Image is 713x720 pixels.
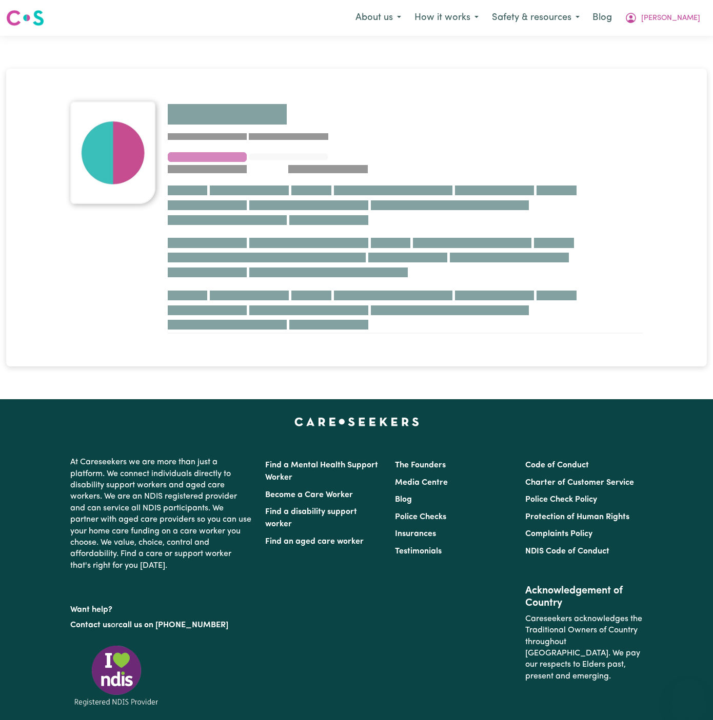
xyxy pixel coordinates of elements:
a: Protection of Human Rights [525,513,629,521]
a: Find a Mental Health Support Worker [265,461,378,482]
img: Registered NDIS provider [70,644,163,708]
a: Find a disability support worker [265,508,357,528]
a: Police Checks [395,513,446,521]
a: Careseekers logo [6,6,44,30]
a: Careseekers home page [294,418,419,426]
img: Careseekers logo [6,9,44,27]
button: About us [349,7,408,29]
p: At Careseekers we are more than just a platform. We connect individuals directly to disability su... [70,452,253,575]
a: Media Centre [395,479,448,487]
p: Careseekers acknowledges the Traditional Owners of Country throughout [GEOGRAPHIC_DATA]. We pay o... [525,609,643,686]
a: Complaints Policy [525,530,592,538]
span: [PERSON_NAME] [641,13,700,24]
button: Safety & resources [485,7,586,29]
h2: Acknowledgement of Country [525,585,643,609]
a: Contact us [70,621,111,629]
button: How it works [408,7,485,29]
a: Blog [395,496,412,504]
a: Become a Care Worker [265,491,353,499]
a: The Founders [395,461,446,469]
a: Police Check Policy [525,496,597,504]
button: My Account [618,7,707,29]
p: Want help? [70,600,253,615]
iframe: Button to launch messaging window [672,679,705,712]
p: or [70,615,253,635]
a: Blog [586,7,618,29]
a: Insurances [395,530,436,538]
a: Find an aged care worker [265,538,364,546]
a: NDIS Code of Conduct [525,547,609,556]
a: Charter of Customer Service [525,479,634,487]
a: call us on [PHONE_NUMBER] [118,621,228,629]
a: Code of Conduct [525,461,589,469]
a: Testimonials [395,547,442,556]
